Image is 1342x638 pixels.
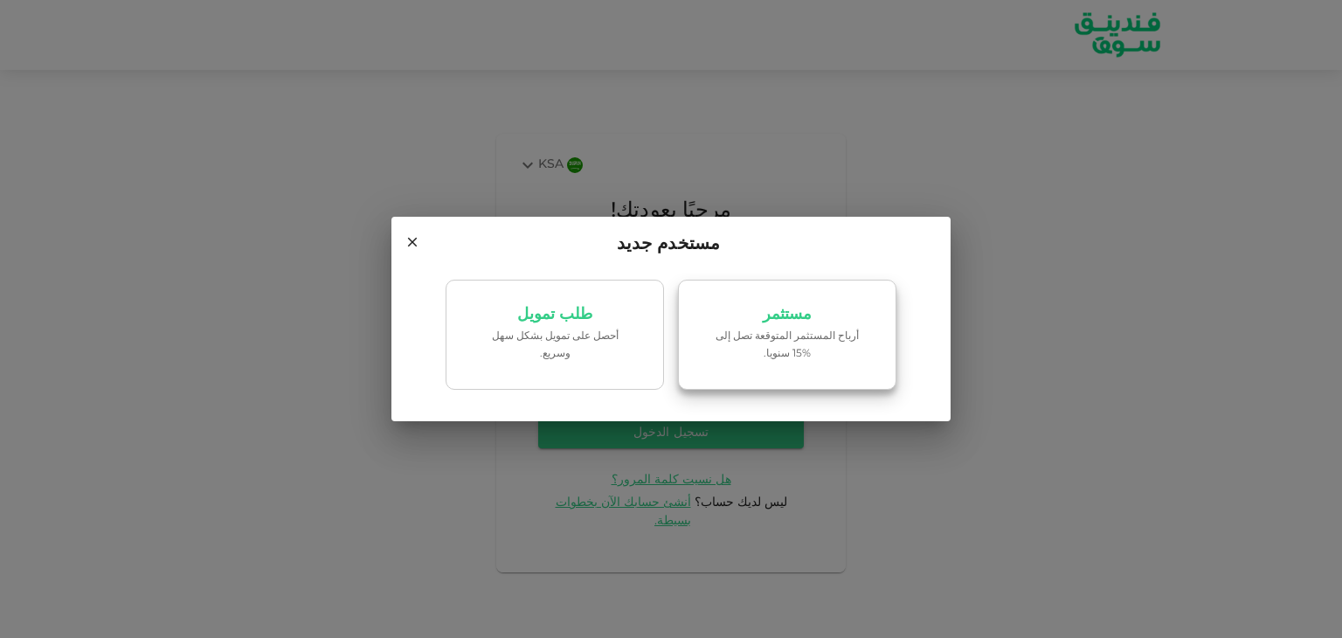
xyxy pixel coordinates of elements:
[517,307,592,323] p: طلب تمويل
[446,280,664,390] a: طلب تمويل‏أحصل على تمويل بشكل سهل وسريع.
[763,307,812,323] p: مستثمر
[678,280,896,390] a: مستثمرأرباح المستثمر المتوقعة تصل إلى %15 سنويا.
[713,329,861,362] p: أرباح المستثمر المتوقعة تصل إلى %15 سنويا.
[617,231,726,259] span: مستخدم جديد
[481,329,629,362] p: ‏أحصل على تمويل بشكل سهل وسريع.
